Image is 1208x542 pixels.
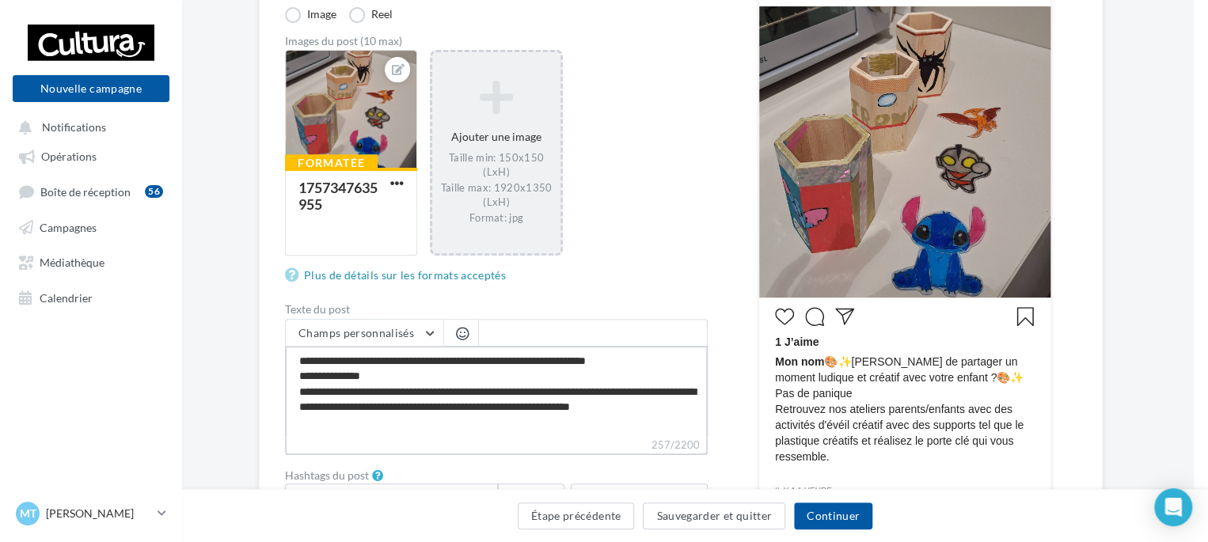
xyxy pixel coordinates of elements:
[13,75,169,102] button: Nouvelle campagne
[9,282,173,311] a: Calendrier
[20,506,36,521] span: MT
[349,7,393,23] label: Reel
[1016,307,1035,326] svg: Enregistrer
[643,502,785,529] button: Sauvegarder et quitter
[794,502,872,529] button: Continuer
[9,247,173,275] a: Médiathèque
[285,266,512,285] a: Plus de détails sur les formats acceptés
[9,212,173,241] a: Campagnes
[40,290,93,304] span: Calendrier
[285,154,378,172] div: Formatée
[46,506,151,521] p: [PERSON_NAME]
[775,355,824,368] span: Mon nom
[805,307,824,326] svg: Commenter
[145,185,163,198] div: 56
[298,326,414,339] span: Champs personnalisés
[775,334,1035,354] div: 1 J’aime
[1154,488,1192,526] div: Open Intercom Messenger
[285,304,708,315] label: Texte du post
[285,36,708,47] div: Images du post (10 max)
[9,141,173,169] a: Opérations
[40,184,131,198] span: Boîte de réception
[571,483,708,510] button: Générer des hashtags
[285,7,336,23] label: Image
[286,320,443,347] button: Champs personnalisés
[775,307,794,326] svg: J’aime
[9,176,173,206] a: Boîte de réception56
[775,484,1035,498] div: il y a 1 heure
[298,179,378,213] div: 1757347635955
[285,470,369,481] label: Hashtags du post
[40,220,97,233] span: Campagnes
[40,256,104,269] span: Médiathèque
[498,483,564,510] button: Ajouter
[13,498,169,529] a: MT [PERSON_NAME]
[775,354,1035,480] span: 🎨✨[PERSON_NAME] de partager un moment ludique et créatif avec votre enfant ?🎨✨ Pas de panique Ret...
[41,150,97,163] span: Opérations
[518,502,635,529] button: Étape précédente
[285,437,708,455] label: 257/2200
[835,307,854,326] svg: Partager la publication
[42,120,106,134] span: Notifications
